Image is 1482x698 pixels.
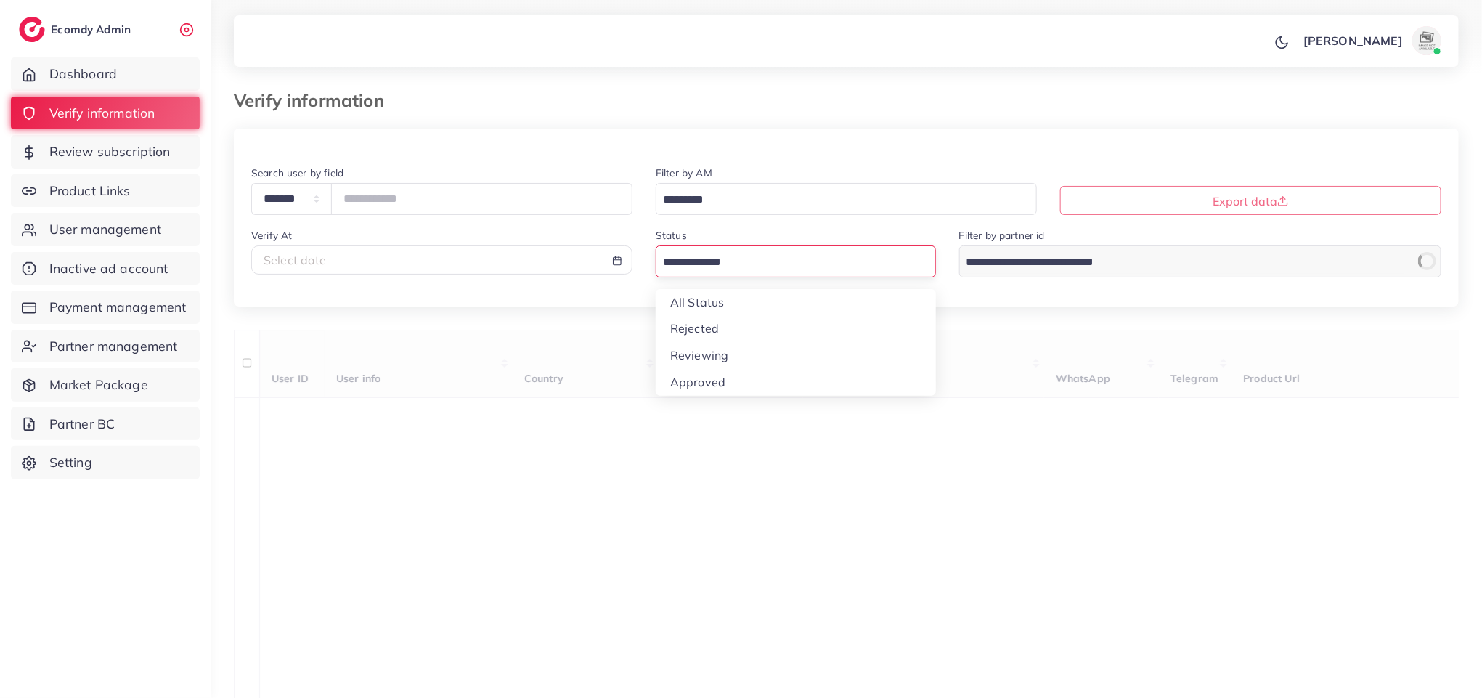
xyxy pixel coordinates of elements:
[49,453,92,472] span: Setting
[49,376,148,394] span: Market Package
[656,166,712,180] label: Filter by AM
[49,104,155,123] span: Verify information
[11,368,200,402] a: Market Package
[49,298,187,317] span: Payment management
[1303,32,1403,49] p: [PERSON_NAME]
[1213,194,1289,208] span: Export data
[51,23,134,36] h2: Ecomdy Admin
[656,228,687,243] label: Status
[49,65,117,84] span: Dashboard
[49,415,115,434] span: Partner BC
[11,291,200,324] a: Payment management
[1412,26,1441,55] img: avatar
[1295,26,1447,55] a: [PERSON_NAME]avatar
[251,228,292,243] label: Verify At
[19,17,134,42] a: logoEcomdy Admin
[49,259,168,278] span: Inactive ad account
[49,337,178,356] span: Partner management
[656,245,936,277] div: Search for option
[1060,186,1441,215] button: Export data
[658,189,1018,211] input: Search for option
[1415,249,1439,273] div: Loading...
[11,446,200,479] a: Setting
[11,330,200,363] a: Partner management
[11,174,200,208] a: Product Links
[234,90,396,111] h3: Verify information
[11,97,200,130] a: Verify information
[11,57,200,91] a: Dashboard
[49,182,131,200] span: Product Links
[11,407,200,441] a: Partner BC
[959,228,1045,243] label: Filter by partner id
[11,252,200,285] a: Inactive ad account
[959,245,1441,277] div: Search for option
[656,183,1037,214] div: Search for option
[11,135,200,169] a: Review subscription
[49,220,161,239] span: User management
[251,166,343,180] label: Search user by field
[658,251,917,274] input: Search for option
[19,17,45,42] img: logo
[49,142,171,161] span: Review subscription
[264,253,327,267] span: Select date
[961,251,1404,274] input: Search for option
[11,213,200,246] a: User management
